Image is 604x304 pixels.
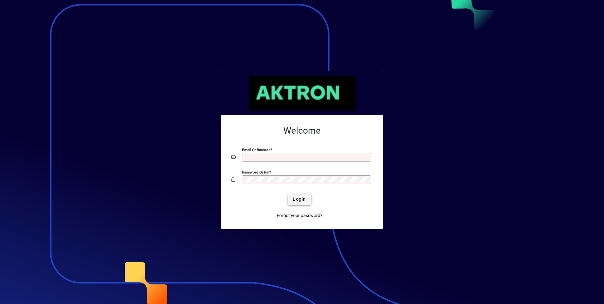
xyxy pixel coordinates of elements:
mat-label: Email or Barcode [242,147,270,152]
h2: Welcome [231,125,373,136]
mat-label: Password or Pin [242,170,269,174]
button: Login [288,194,311,205]
span: Forgot your password? [277,212,323,219]
span: Login [293,196,306,203]
a: Forgot your password? [274,210,325,222]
